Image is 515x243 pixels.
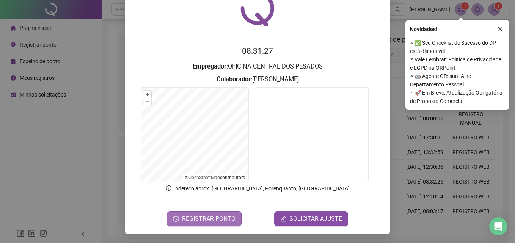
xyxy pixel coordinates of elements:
[410,72,505,89] span: ⚬ 🤖 Agente QR: sua IA no Departamento Pessoal
[173,216,179,222] span: clock-circle
[167,211,242,226] button: REGISTRAR PONTO
[280,216,286,222] span: edit
[182,214,236,223] span: REGISTRAR PONTO
[410,25,437,33] span: Novidades !
[274,211,348,226] button: editSOLICITAR AJUSTE
[144,98,151,106] button: –
[134,184,381,193] p: Endereço aprox. : [GEOGRAPHIC_DATA], Porenquanto, [GEOGRAPHIC_DATA]
[410,89,505,105] span: ⚬ 🚀 Em Breve, Atualização Obrigatória de Proposta Comercial
[410,55,505,72] span: ⚬ Vale Lembrar: Política de Privacidade e LGPD na QRPoint
[165,185,172,192] span: info-circle
[217,76,251,83] strong: Colaborador
[498,26,503,32] span: close
[489,217,507,235] div: Open Intercom Messenger
[193,63,226,70] strong: Empregador
[188,175,220,180] a: OpenStreetMap
[185,175,246,180] li: © contributors.
[134,75,381,84] h3: : [PERSON_NAME]
[144,91,151,98] button: +
[410,39,505,55] span: ⚬ ✅ Seu Checklist de Sucesso do DP está disponível
[289,214,342,223] span: SOLICITAR AJUSTE
[134,62,381,72] h3: : OFICINA CENTRAL DOS PESADOS
[242,47,273,56] time: 08:31:27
